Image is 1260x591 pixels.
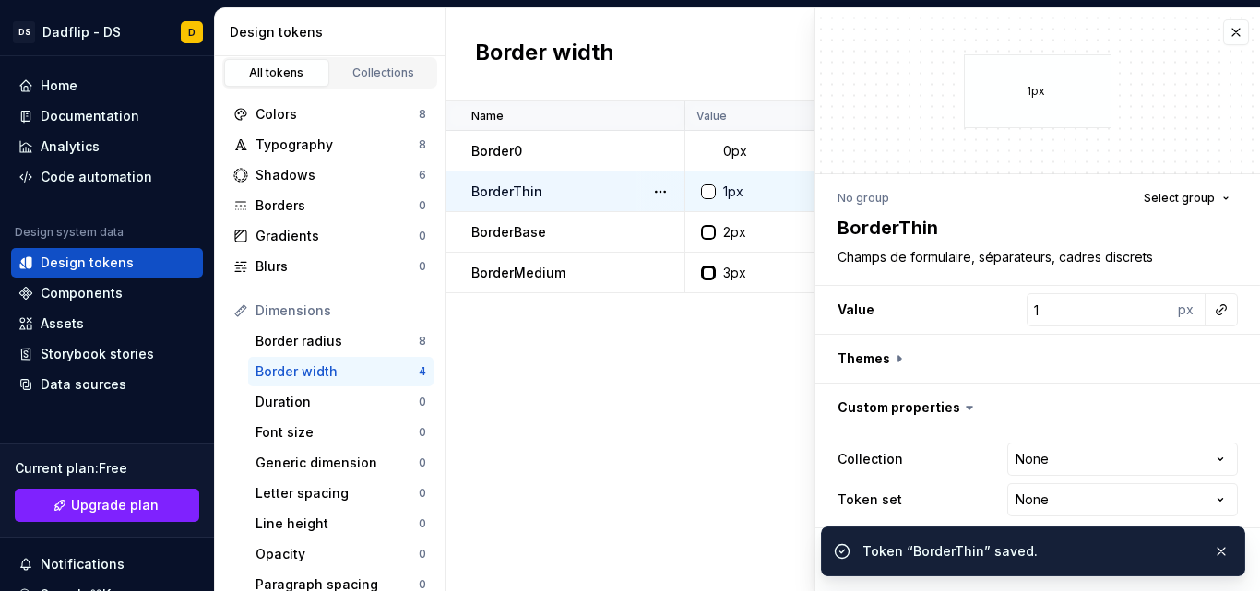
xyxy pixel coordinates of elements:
div: Border width [256,362,419,381]
div: Current plan : Free [15,459,199,478]
button: DSDadflip - DSD [4,12,210,52]
div: Dimensions [256,301,426,320]
button: Select group [1135,185,1238,211]
a: Documentation [11,101,203,131]
div: Analytics [41,137,100,156]
div: 1px [964,54,1111,128]
h2: Border width [475,38,614,71]
a: Upgrade plan [15,489,199,522]
label: Collection [838,450,903,468]
div: 8 [419,107,426,122]
div: Home [41,77,77,95]
div: Design system data [15,225,124,240]
div: 0px [723,142,747,160]
p: BorderBase [471,223,546,242]
div: Duration [256,393,419,411]
a: Assets [11,309,203,338]
div: 3px [723,264,746,282]
a: Components [11,278,203,308]
a: Duration0 [248,387,434,417]
div: Dadflip - DS [42,23,121,41]
div: 0 [419,395,426,409]
div: 0 [419,198,426,213]
div: Components [41,284,123,302]
a: Border radius8 [248,326,434,356]
div: Gradients [256,227,419,245]
div: DS [13,21,35,43]
div: Line height [256,514,419,533]
div: Design tokens [41,254,134,272]
button: Notifications [11,550,203,579]
div: 0 [419,425,426,440]
a: Blurs0 [226,252,434,281]
div: Notifications [41,555,125,573]
a: Borders0 [226,191,434,220]
div: Token “BorderThin” saved. [862,542,1198,561]
p: Border0 [471,142,522,160]
div: 2px [723,223,746,242]
a: Gradients0 [226,221,434,251]
a: Line height0 [248,509,434,538]
a: Analytics [11,132,203,161]
p: Name [471,109,504,124]
div: Borders [256,196,419,215]
a: Shadows6 [226,160,434,190]
a: Design tokens [11,248,203,278]
div: All tokens [231,65,323,80]
div: Assets [41,314,84,333]
div: Blurs [256,257,419,276]
a: Generic dimension0 [248,448,434,478]
span: Upgrade plan [71,496,159,514]
textarea: Champs de formulaire, séparateurs, cadres discrets [834,244,1234,270]
p: BorderMedium [471,264,565,282]
div: 8 [419,137,426,152]
div: Documentation [41,107,139,125]
div: Generic dimension [256,454,419,472]
div: 0 [419,259,426,274]
a: Typography8 [226,130,434,160]
a: Border width4 [248,357,434,386]
div: Collections [338,65,430,80]
span: Select group [1144,191,1215,206]
div: 4 [419,364,426,379]
label: Token set [838,491,902,509]
div: Letter spacing [256,484,419,502]
input: 1 [1027,293,1172,326]
div: Opacity [256,545,419,563]
a: Colors8 [226,100,434,129]
div: D [188,25,196,40]
div: Typography [256,136,419,154]
div: Storybook stories [41,345,154,363]
div: 0 [419,547,426,561]
div: Design tokens [230,23,437,41]
div: Code automation [41,168,152,186]
a: Code automation [11,162,203,192]
div: Font size [256,423,419,442]
div: 0 [419,455,426,470]
a: Storybook stories [11,339,203,369]
p: BorderThin [471,183,542,201]
a: Data sources [11,370,203,399]
p: Value [696,109,727,124]
div: No group [838,191,889,206]
a: Opacity0 [248,539,434,569]
div: 8 [419,334,426,349]
div: 0 [419,486,426,501]
div: Colors [256,105,419,124]
div: 6 [419,168,426,183]
textarea: BorderThin [834,211,1234,244]
div: 0 [419,229,426,243]
div: Border radius [256,332,419,350]
a: Font size0 [248,418,434,447]
div: Data sources [41,375,126,394]
div: 0 [419,516,426,531]
a: Home [11,71,203,100]
div: 1px [723,183,743,201]
div: Shadows [256,166,419,184]
a: Letter spacing0 [248,479,434,508]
